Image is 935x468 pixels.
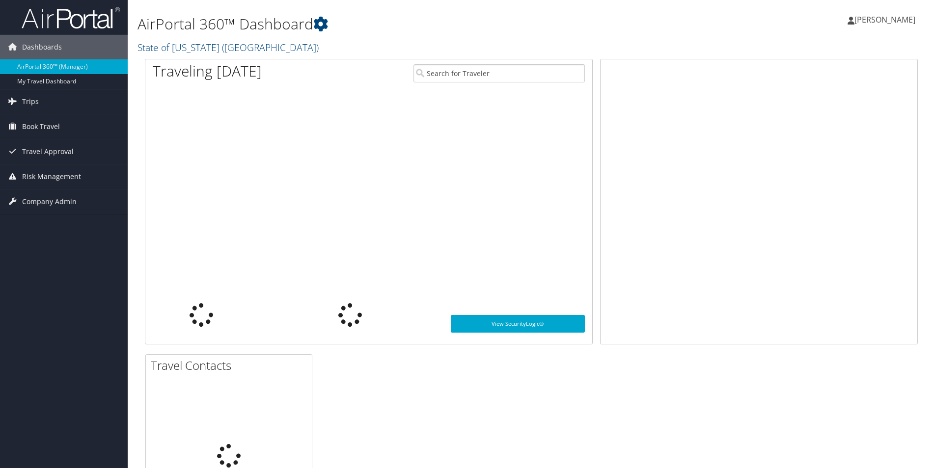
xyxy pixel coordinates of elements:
[22,6,120,29] img: airportal-logo.png
[413,64,585,82] input: Search for Traveler
[22,164,81,189] span: Risk Management
[451,315,585,333] a: View SecurityLogic®
[22,139,74,164] span: Travel Approval
[153,61,262,81] h1: Traveling [DATE]
[151,357,312,374] h2: Travel Contacts
[848,5,925,34] a: [PERSON_NAME]
[137,14,662,34] h1: AirPortal 360™ Dashboard
[22,35,62,59] span: Dashboards
[22,89,39,114] span: Trips
[137,41,321,54] a: State of [US_STATE] ([GEOGRAPHIC_DATA])
[854,14,915,25] span: [PERSON_NAME]
[22,189,77,214] span: Company Admin
[22,114,60,139] span: Book Travel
